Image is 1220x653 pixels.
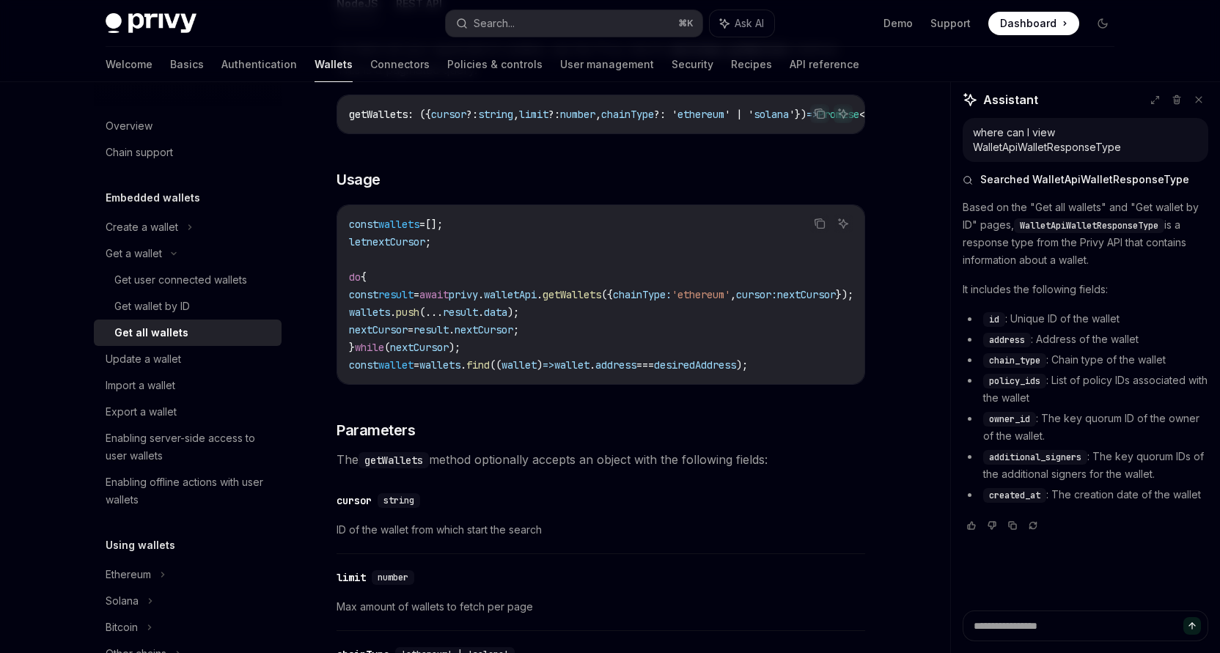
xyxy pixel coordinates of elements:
button: Searched WalletApiWalletResponseType [963,172,1208,187]
span: address [595,358,636,372]
span: walletApi [484,288,537,301]
span: : ({ [408,108,431,121]
button: Ask AI [834,104,853,123]
span: , [513,108,519,121]
span: wallet [378,358,414,372]
span: = [414,358,419,372]
li: : Unique ID of the wallet [963,310,1208,328]
div: Solana [106,592,139,610]
a: Policies & controls [447,47,543,82]
li: : Chain type of the wallet [963,351,1208,369]
span: owner_id [989,413,1030,425]
span: nextCursor [455,323,513,336]
div: Get all wallets [114,324,188,342]
div: Get wallet by ID [114,298,190,315]
li: : List of policy IDs associated with the wallet [963,372,1208,407]
a: Support [930,16,971,31]
span: Dashboard [1000,16,1057,31]
span: nextCursor [777,288,836,301]
span: nextCursor [390,341,449,354]
span: ethereum [677,108,724,121]
span: getWallets [543,288,601,301]
span: ; [513,323,519,336]
li: : The key quorum ID of the owner of the wallet. [963,410,1208,445]
div: limit [337,570,366,585]
div: where can I view WalletApiWalletResponseType [973,125,1198,155]
li: : The key quorum IDs of the additional signers for the wallet. [963,448,1208,483]
span: id [989,314,999,325]
a: Chain support [94,139,282,166]
button: Copy the contents from the code block [810,104,829,123]
span: chainType [601,108,654,121]
span: string [478,108,513,121]
div: Enabling offline actions with user wallets [106,473,273,509]
a: Recipes [731,47,772,82]
span: cursor: [736,288,777,301]
a: Authentication [221,47,297,82]
span: Ask AI [735,16,764,31]
span: . [449,323,455,336]
span: ID of the wallet from which start the search [337,521,865,539]
div: Import a wallet [106,377,175,394]
span: policy_ids [989,375,1040,387]
a: API reference [790,47,859,82]
a: Security [672,47,713,82]
button: Toggle dark mode [1091,12,1114,35]
li: : The creation date of the wallet [963,486,1208,503]
a: Get user connected wallets [94,267,282,293]
span: ( [419,306,425,319]
span: number [378,572,408,583]
span: '}) [789,108,806,121]
span: wallets [378,218,419,231]
span: result [414,323,449,336]
span: nextCursor [367,235,425,248]
span: await [419,288,449,301]
a: Import a wallet [94,372,282,399]
span: => [806,108,818,121]
span: = [408,323,414,336]
img: dark logo [106,13,196,34]
span: ); [736,358,748,372]
span: ; [425,235,431,248]
span: data [484,306,507,319]
span: , [595,108,601,121]
button: Ask AI [834,214,853,233]
span: solana [754,108,789,121]
span: Searched WalletApiWalletResponseType [980,172,1189,187]
span: }); [836,288,853,301]
span: result [378,288,414,301]
span: , [730,288,736,301]
span: => [543,358,554,372]
button: Ask AI [710,10,774,37]
span: wallets [349,306,390,319]
div: Get user connected wallets [114,271,247,289]
span: created_at [989,490,1040,501]
span: desiredAddress [654,358,736,372]
span: ' | ' [724,108,754,121]
span: The method optionally accepts an object with the following fields: [337,449,865,470]
span: . [478,306,484,319]
span: let [349,235,367,248]
span: number [560,108,595,121]
span: } [349,341,355,354]
a: Export a wallet [94,399,282,425]
span: ... [425,306,443,319]
code: getWallets [359,452,429,468]
a: Update a wallet [94,346,282,372]
span: limit [519,108,548,121]
a: User management [560,47,654,82]
span: Parameters [337,420,415,440]
p: Based on the "Get all wallets" and "Get wallet by ID" pages, is a response type from the Privy AP... [963,199,1208,269]
span: wallet [501,358,537,372]
span: ( [384,341,390,354]
span: while [355,341,384,354]
span: ); [507,306,519,319]
div: Bitcoin [106,619,138,636]
span: ?: ' [654,108,677,121]
span: . [460,358,466,372]
span: chainType: [613,288,672,301]
span: ?: [466,108,478,121]
a: Basics [170,47,204,82]
a: Get wallet by ID [94,293,282,320]
a: Enabling server-side access to user wallets [94,425,282,469]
